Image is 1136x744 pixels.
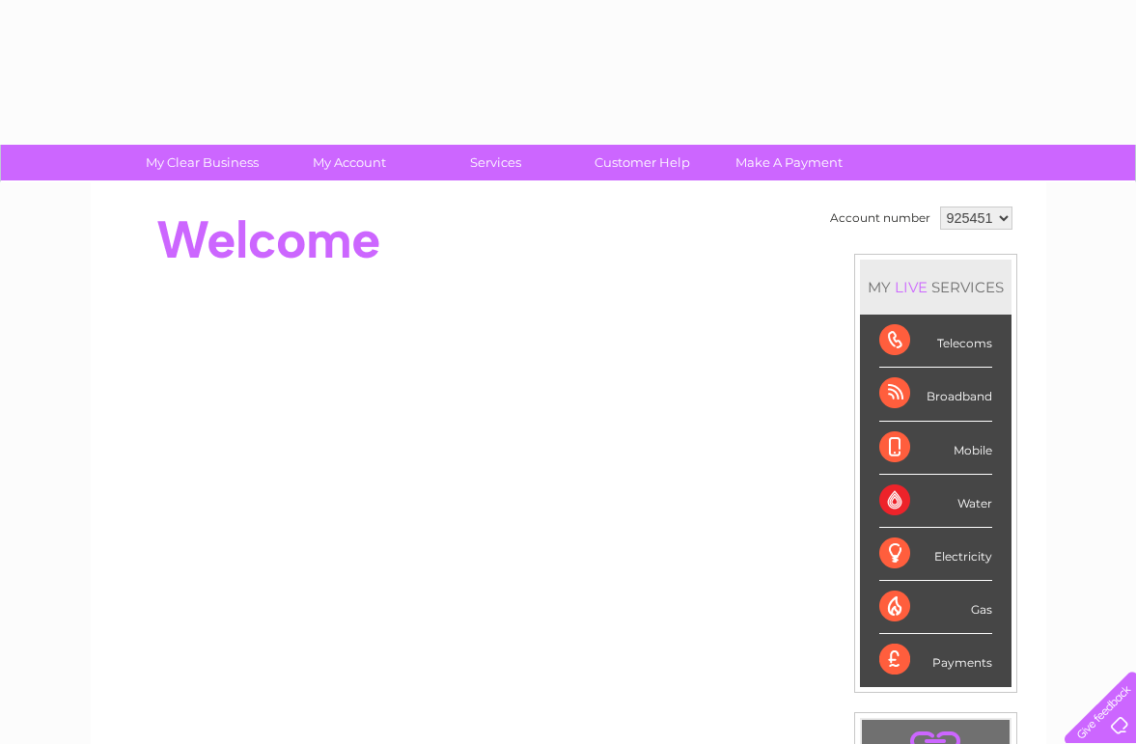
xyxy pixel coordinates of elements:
[416,145,575,180] a: Services
[891,278,931,296] div: LIVE
[879,528,992,581] div: Electricity
[709,145,869,180] a: Make A Payment
[269,145,429,180] a: My Account
[879,368,992,421] div: Broadband
[825,202,935,234] td: Account number
[879,422,992,475] div: Mobile
[860,260,1011,315] div: MY SERVICES
[563,145,722,180] a: Customer Help
[879,315,992,368] div: Telecoms
[879,475,992,528] div: Water
[123,145,282,180] a: My Clear Business
[879,634,992,686] div: Payments
[879,581,992,634] div: Gas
